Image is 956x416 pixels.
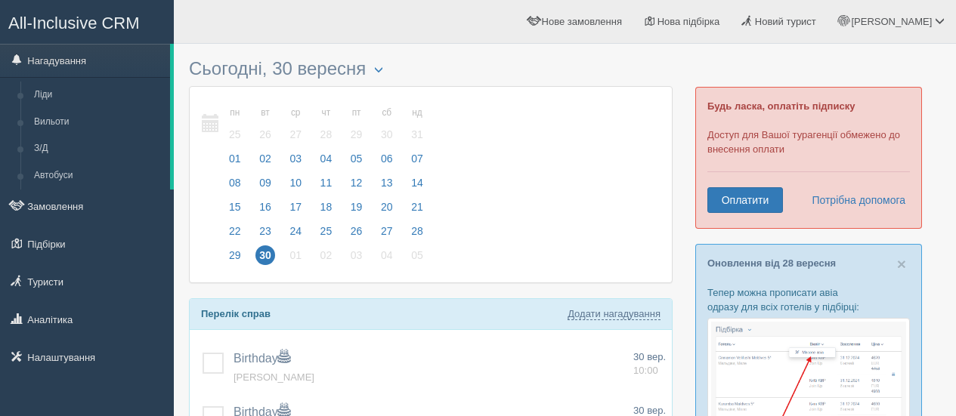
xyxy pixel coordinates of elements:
a: 16 [251,199,280,223]
a: Вильоти [27,109,170,136]
small: нд [407,106,427,119]
a: чт 28 [312,98,341,150]
span: 31 [407,125,427,144]
a: пн 25 [221,98,249,150]
span: 26 [255,125,275,144]
a: 05 [342,150,371,174]
a: 04 [373,247,401,271]
a: 08 [221,174,249,199]
a: 01 [281,247,310,271]
a: 12 [342,174,371,199]
small: вт [255,106,275,119]
a: З/Д [27,135,170,162]
a: Додати нагадування [568,308,661,320]
b: Перелік справ [201,308,271,319]
span: 27 [286,125,305,144]
button: Close [897,256,906,272]
span: 02 [255,149,275,168]
span: 14 [407,173,427,193]
a: 26 [342,223,371,247]
small: ср [286,106,305,119]
span: 21 [407,197,427,217]
span: Нове замовлення [542,16,622,27]
span: 04 [317,149,336,168]
a: 22 [221,223,249,247]
span: 08 [225,173,245,193]
span: [PERSON_NAME] [851,16,932,27]
span: 30 вер. [633,351,666,362]
span: 01 [286,245,305,265]
span: 30 [377,125,397,144]
span: 03 [286,149,305,168]
a: ср 27 [281,98,310,150]
span: 11 [317,173,336,193]
a: 13 [373,174,401,199]
span: 10 [286,173,305,193]
a: 03 [281,150,310,174]
small: сб [377,106,397,119]
a: 21 [403,199,428,223]
span: 03 [347,245,367,265]
span: 18 [317,197,336,217]
a: 28 [403,223,428,247]
span: 05 [347,149,367,168]
a: Birthday [234,352,290,365]
span: 01 [225,149,245,168]
span: 02 [317,245,336,265]
span: × [897,255,906,273]
span: 09 [255,173,275,193]
span: 25 [317,221,336,241]
a: 19 [342,199,371,223]
a: 01 [221,150,249,174]
span: 26 [347,221,367,241]
a: 09 [251,174,280,199]
a: 24 [281,223,310,247]
a: Оплатити [707,187,783,213]
span: 28 [317,125,336,144]
p: Тепер можна прописати авіа одразу для всіх готелів у підбірці: [707,285,910,314]
span: 12 [347,173,367,193]
a: All-Inclusive CRM [1,1,173,42]
div: Доступ для Вашої турагенції обмежено до внесення оплати [695,87,922,229]
span: 28 [407,221,427,241]
span: 20 [377,197,397,217]
a: 07 [403,150,428,174]
span: 06 [377,149,397,168]
span: 27 [377,221,397,241]
small: пн [225,106,245,119]
a: 27 [373,223,401,247]
a: 29 [221,247,249,271]
a: 11 [312,174,341,199]
span: 29 [225,245,245,265]
span: 05 [407,245,427,265]
span: 04 [377,245,397,265]
span: Нова підбірка [657,16,720,27]
a: 30 [251,247,280,271]
span: 16 [255,197,275,217]
a: 02 [312,247,341,271]
span: 13 [377,173,397,193]
a: вт 26 [251,98,280,150]
span: Новий турист [755,16,816,27]
a: пт 29 [342,98,371,150]
a: 14 [403,174,428,199]
a: 05 [403,247,428,271]
a: нд 31 [403,98,428,150]
a: Автобуси [27,162,170,190]
a: 06 [373,150,401,174]
a: 03 [342,247,371,271]
a: 25 [312,223,341,247]
a: Оновлення від 28 вересня [707,257,836,269]
small: пт [347,106,367,119]
span: 15 [225,197,245,217]
a: 04 [312,150,341,174]
span: 19 [347,197,367,217]
span: 24 [286,221,305,241]
span: 17 [286,197,305,217]
h3: Сьогодні, 30 вересня [189,59,673,79]
span: 29 [347,125,367,144]
a: [PERSON_NAME] [234,371,314,383]
span: 23 [255,221,275,241]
